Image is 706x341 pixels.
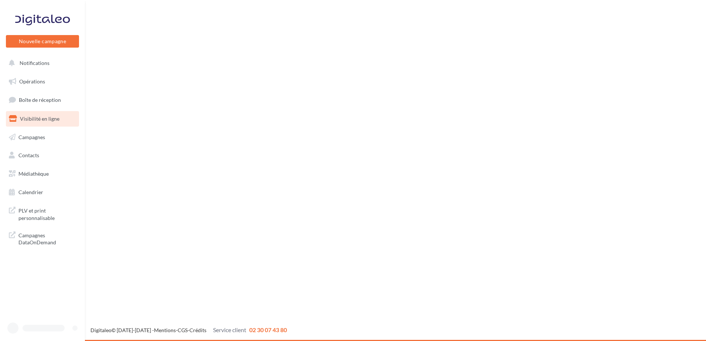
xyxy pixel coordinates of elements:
[249,326,287,333] span: 02 30 07 43 80
[18,230,76,246] span: Campagnes DataOnDemand
[18,189,43,195] span: Calendrier
[4,227,80,249] a: Campagnes DataOnDemand
[19,78,45,85] span: Opérations
[18,134,45,140] span: Campagnes
[4,74,80,89] a: Opérations
[4,185,80,200] a: Calendrier
[90,327,112,333] a: Digitaleo
[4,111,80,127] a: Visibilité en ligne
[19,97,61,103] span: Boîte de réception
[4,148,80,163] a: Contacts
[4,55,78,71] button: Notifications
[18,170,49,177] span: Médiathèque
[154,327,176,333] a: Mentions
[4,130,80,145] a: Campagnes
[20,116,59,122] span: Visibilité en ligne
[18,152,39,158] span: Contacts
[18,206,76,221] span: PLV et print personnalisable
[20,60,49,66] span: Notifications
[6,35,79,48] button: Nouvelle campagne
[90,327,287,333] span: © [DATE]-[DATE] - - -
[4,166,80,182] a: Médiathèque
[189,327,206,333] a: Crédits
[4,92,80,108] a: Boîte de réception
[178,327,188,333] a: CGS
[4,203,80,224] a: PLV et print personnalisable
[213,326,246,333] span: Service client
